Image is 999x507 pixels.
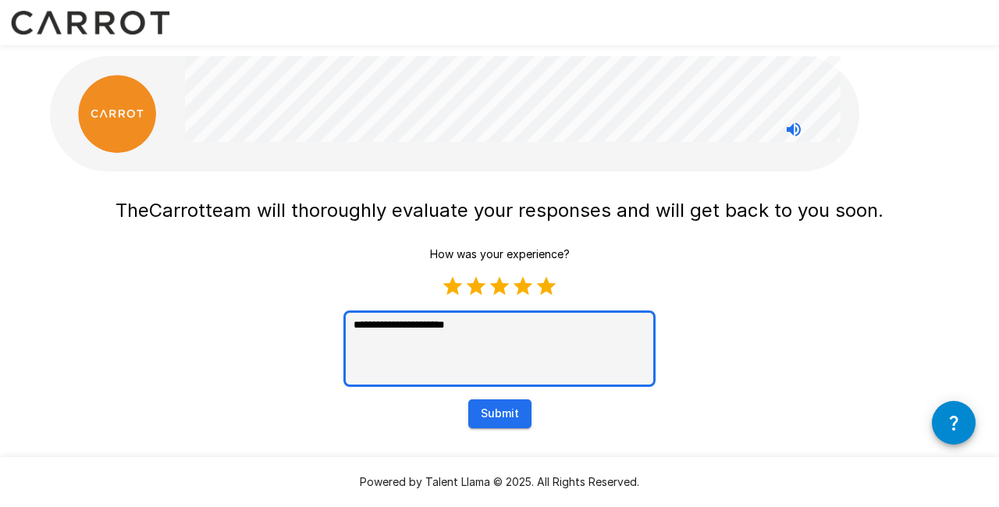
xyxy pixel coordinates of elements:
[468,399,531,428] button: Submit
[19,474,980,490] p: Powered by Talent Llama © 2025. All Rights Reserved.
[778,114,809,145] button: Stop reading questions aloud
[430,246,570,262] p: How was your experience?
[205,199,883,222] span: team will thoroughly evaluate your responses and will get back to you soon.
[78,75,156,153] img: carrot_logo.png
[116,199,149,222] span: The
[149,199,205,222] span: Carrot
